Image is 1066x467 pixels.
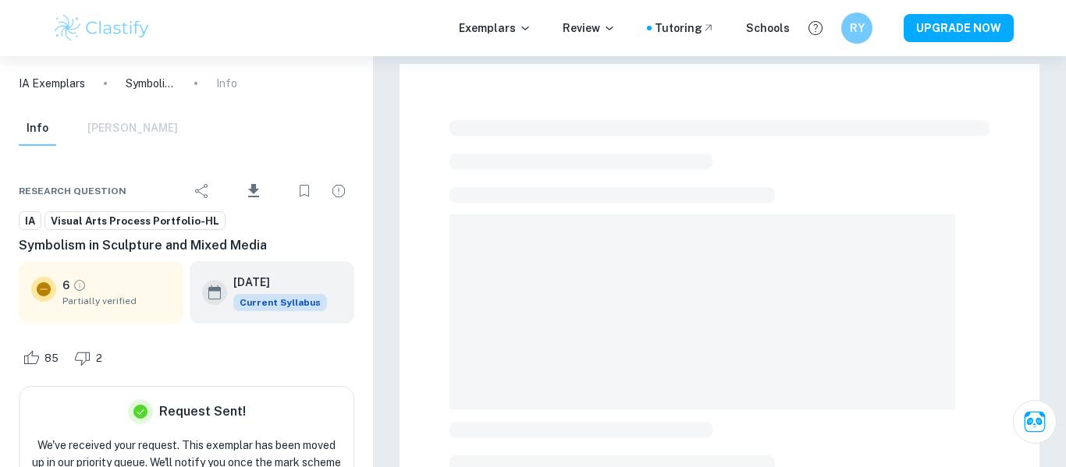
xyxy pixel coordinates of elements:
[44,211,226,231] a: Visual Arts Process Portfolio-HL
[62,277,69,294] p: 6
[52,12,151,44] img: Clastify logo
[187,175,218,207] div: Share
[746,19,790,37] a: Schools
[655,19,715,37] a: Tutoring
[20,214,41,229] span: IA
[159,402,246,421] h6: Request Sent!
[563,19,616,37] p: Review
[221,171,286,211] div: Download
[848,19,866,37] h6: RY
[323,175,354,207] div: Report issue
[126,75,176,92] p: Symbolism in Sculpture and Mixed Media
[36,351,67,366] span: 85
[70,345,111,370] div: Dislike
[233,294,327,311] span: Current Syllabus
[19,236,354,255] h6: Symbolism in Sculpture and Mixed Media
[289,175,320,207] div: Bookmark
[19,111,56,146] button: Info
[1013,400,1057,444] button: Ask Clai
[216,75,237,92] p: Info
[19,75,85,92] a: IA Exemplars
[904,14,1014,42] button: UPGRADE NOW
[19,345,67,370] div: Like
[73,278,87,292] a: Grade partially verified
[841,12,872,44] button: RY
[19,184,126,198] span: Research question
[62,294,171,308] span: Partially verified
[233,294,327,311] div: This exemplar is based on the current syllabus. Feel free to refer to it for inspiration/ideas wh...
[233,274,314,291] h6: [DATE]
[45,214,225,229] span: Visual Arts Process Portfolio-HL
[802,15,829,41] button: Help and Feedback
[459,19,531,37] p: Exemplars
[87,351,111,366] span: 2
[19,211,41,231] a: IA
